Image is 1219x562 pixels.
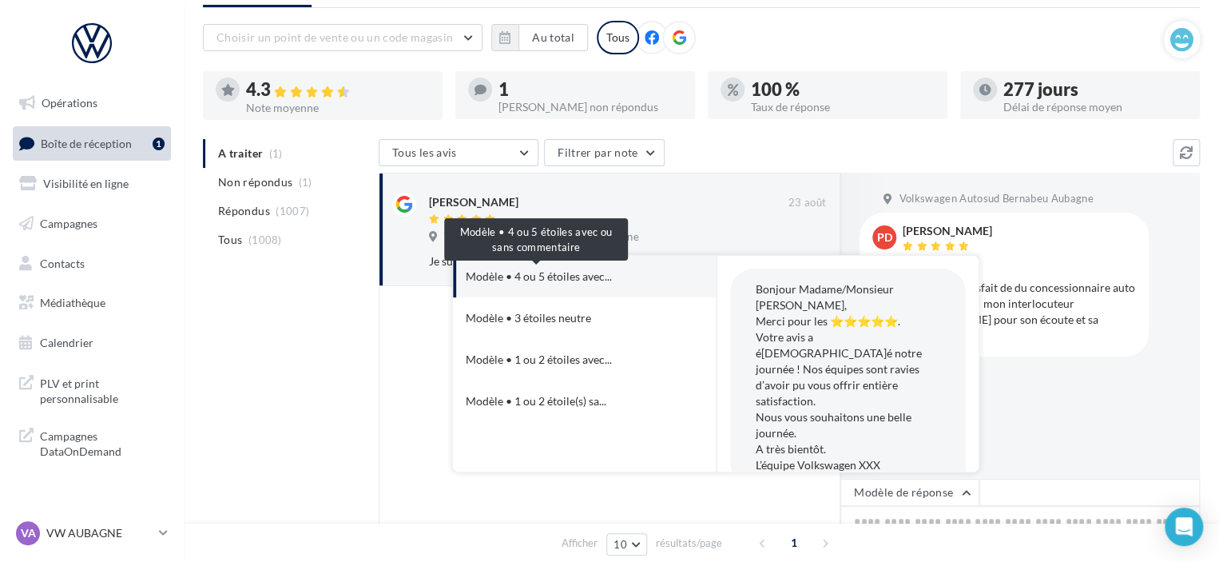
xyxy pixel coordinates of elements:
[562,536,598,551] span: Afficher
[751,81,935,98] div: 100 %
[491,24,588,51] button: Au total
[379,139,538,166] button: Tous les avis
[453,256,672,297] button: Modèle • 4 ou 5 étoiles avec...
[40,217,97,230] span: Campagnes
[10,207,174,241] a: Campagnes
[216,30,453,44] span: Choisir un point de vente ou un code magasin
[40,373,165,407] span: PLV et print personnalisable
[246,102,430,114] div: Note moyenne
[544,139,665,166] button: Filtrer par note
[10,326,174,360] a: Calendrier
[10,126,174,161] a: Boîte de réception1
[781,530,807,556] span: 1
[203,24,482,51] button: Choisir un point de vente ou un code magasin
[840,479,979,506] button: Modèle de réponse
[453,297,672,339] button: Modèle • 3 étoiles neutre
[1003,102,1187,113] div: Délai de réponse moyen
[10,167,174,201] a: Visibilité en ligne
[606,533,647,556] button: 10
[246,81,430,99] div: 4.3
[1003,81,1187,98] div: 277 jours
[429,253,722,269] div: Je suis très satisfait de du concessionnaire auto sud je remercie mon interlocuteur [PERSON_NAME]...
[899,192,1093,206] span: Volkswagen Autosud Bernabeu Aubagne
[153,138,165,150] div: 1
[218,203,270,219] span: Répondus
[10,366,174,413] a: PLV et print personnalisable
[218,232,242,248] span: Tous
[788,196,826,210] span: 23 août
[41,136,132,149] span: Boîte de réception
[248,233,282,246] span: (1008)
[40,336,93,349] span: Calendrier
[10,247,174,281] a: Contacts
[498,102,682,113] div: [PERSON_NAME] non répondus
[756,282,922,472] span: Bonjour Madame/Monsieur [PERSON_NAME], Merci pour les ⭐⭐⭐⭐⭐. Votre avis a é[DEMOGRAPHIC_DATA]é no...
[10,419,174,466] a: Campagnes DataOnDemand
[1165,508,1203,546] div: Open Intercom Messenger
[597,21,639,54] div: Tous
[218,174,292,190] span: Non répondus
[466,269,612,285] span: Modèle • 4 ou 5 étoiles avec...
[21,525,36,541] span: VA
[43,177,129,190] span: Visibilité en ligne
[466,352,612,368] span: Modèle • 1 ou 2 étoiles avec...
[466,310,591,326] div: Modèle • 3 étoiles neutre
[751,102,935,113] div: Taux de réponse
[877,229,892,245] span: PD
[10,86,174,120] a: Opérations
[46,525,153,541] p: VW AUBAGNE
[903,225,992,237] div: [PERSON_NAME]
[40,256,85,269] span: Contacts
[453,381,672,422] button: Modèle • 1 ou 2 étoile(s) sa...
[40,425,165,460] span: Campagnes DataOnDemand
[13,518,171,548] a: VA VW AUBAGNE
[498,81,682,98] div: 1
[10,286,174,320] a: Médiathèque
[518,24,588,51] button: Au total
[466,393,606,409] span: Modèle • 1 ou 2 étoile(s) sa...
[656,536,722,551] span: résultats/page
[392,145,457,159] span: Tous les avis
[444,218,628,261] div: Modèle • 4 ou 5 étoiles avec ou sans commentaire
[42,96,97,110] span: Opérations
[903,280,1136,344] div: Je suis très satisfait de du concessionnaire auto sud je remercie mon interlocuteur [PERSON_NAME]...
[453,339,672,381] button: Modèle • 1 ou 2 étoiles avec...
[299,176,312,189] span: (1)
[429,194,518,210] div: [PERSON_NAME]
[40,296,105,309] span: Médiathèque
[276,205,309,217] span: (1007)
[613,538,627,551] span: 10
